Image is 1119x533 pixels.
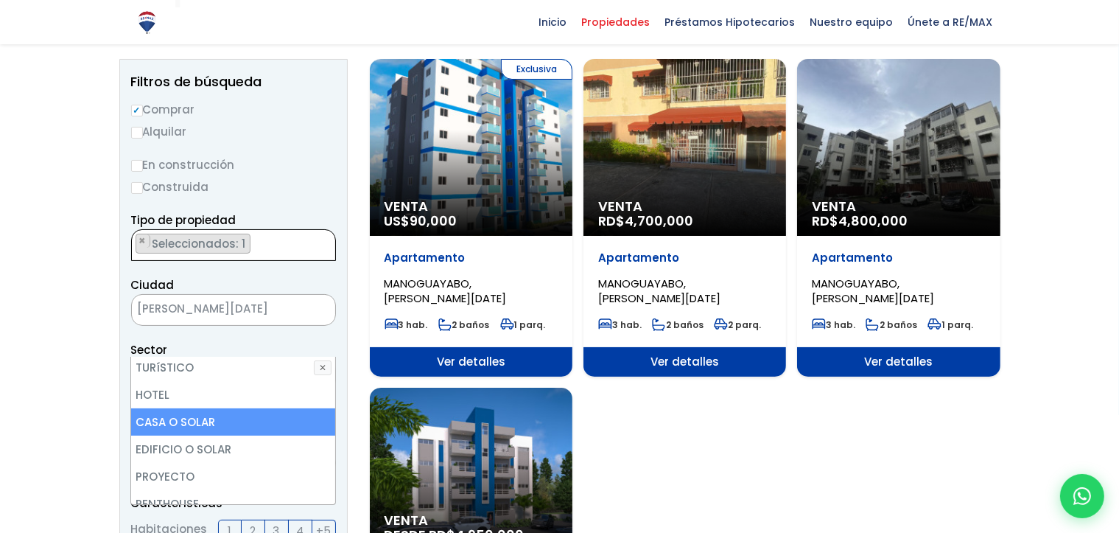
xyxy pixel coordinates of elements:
[410,212,457,230] span: 90,000
[298,299,320,322] button: Remove all items
[151,236,250,251] span: Seleccionados: 1
[136,234,150,248] button: Remove item
[131,105,143,116] input: Comprar
[131,436,334,463] li: EDIFICIO O SOLAR
[131,156,336,174] label: En construcción
[652,318,704,331] span: 2 baños
[132,230,140,262] textarea: Search
[598,251,771,265] p: Apartamento
[658,11,803,33] span: Préstamos Hipotecarios
[314,360,332,375] button: ✕
[500,318,546,331] span: 1 parq.
[320,234,327,248] span: ×
[812,276,934,306] span: MANOGUAYABO, [PERSON_NAME][DATE]
[866,318,917,331] span: 2 baños
[598,318,642,331] span: 3 hab.
[812,212,908,230] span: RD$
[131,490,334,518] li: PENTHOUSE
[132,299,298,319] span: SANTO DOMINGO OESTE
[131,127,143,139] input: Alquilar
[532,11,575,33] span: Inicio
[139,234,147,248] span: ×
[370,59,572,377] a: Exclusiva Venta US$90,000 Apartamento MANOGUAYABO, [PERSON_NAME][DATE] 3 hab. 2 baños 1 parq. Ver...
[370,347,572,377] span: Ver detalles
[385,318,428,331] span: 3 hab.
[136,234,250,254] li: APARTAMENTO
[131,100,336,119] label: Comprar
[131,381,334,408] li: HOTEL
[812,251,985,265] p: Apartamento
[838,212,908,230] span: 4,800,000
[131,342,168,358] span: Sector
[134,10,160,35] img: Logo de REMAX
[131,212,236,228] span: Tipo de propiedad
[131,294,336,326] span: SANTO DOMINGO OESTE
[131,354,334,381] li: TURíSTICO
[625,212,693,230] span: 4,700,000
[131,277,175,293] span: Ciudad
[901,11,1000,33] span: Únete a RE/MAX
[131,160,143,172] input: En construcción
[131,463,334,490] li: PROYECTO
[319,234,328,248] button: Remove all items
[714,318,761,331] span: 2 parq.
[583,59,786,377] a: Venta RD$4,700,000 Apartamento MANOGUAYABO, [PERSON_NAME][DATE] 3 hab. 2 baños 2 parq. Ver detalles
[313,304,320,317] span: ×
[797,347,1000,377] span: Ver detalles
[583,347,786,377] span: Ver detalles
[131,122,336,141] label: Alquilar
[131,178,336,196] label: Construida
[501,59,572,80] span: Exclusiva
[598,212,693,230] span: RD$
[131,182,143,194] input: Construida
[575,11,658,33] span: Propiedades
[131,408,334,436] li: CASA O SOLAR
[812,199,985,214] span: Venta
[598,276,720,306] span: MANOGUAYABO, [PERSON_NAME][DATE]
[812,318,855,331] span: 3 hab.
[803,11,901,33] span: Nuestro equipo
[438,318,490,331] span: 2 baños
[797,59,1000,377] a: Venta RD$4,800,000 Apartamento MANOGUAYABO, [PERSON_NAME][DATE] 3 hab. 2 baños 1 parq. Ver detalles
[385,199,558,214] span: Venta
[385,251,558,265] p: Apartamento
[385,276,507,306] span: MANOGUAYABO, [PERSON_NAME][DATE]
[131,74,336,89] h2: Filtros de búsqueda
[385,212,457,230] span: US$
[927,318,973,331] span: 1 parq.
[598,199,771,214] span: Venta
[385,513,558,528] span: Venta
